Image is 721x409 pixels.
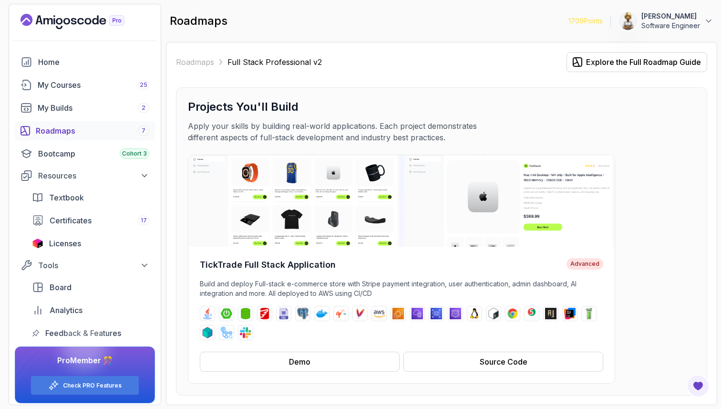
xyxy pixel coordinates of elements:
[38,56,149,68] div: Home
[38,260,149,271] div: Tools
[15,257,155,274] button: Tools
[641,11,700,21] p: [PERSON_NAME]
[188,155,615,247] img: TickTrade Full Stack Application
[200,352,400,372] button: Demo
[26,211,155,230] a: certificates
[566,258,603,270] span: Advanced
[49,192,84,203] span: Textbook
[142,104,145,112] span: 2
[278,308,289,319] img: sql logo
[15,167,155,184] button: Resources
[142,127,145,135] span: 7
[26,188,155,207] a: textbook
[50,215,92,226] span: Certificates
[583,308,595,319] img: mockito logo
[170,13,227,29] h2: roadmaps
[202,308,213,319] img: java logo
[586,56,701,68] div: Explore the Full Roadmap Guide
[176,56,214,68] a: Roadmaps
[15,121,155,140] a: roadmaps
[31,376,139,395] button: Check PRO Features
[21,14,146,29] a: Landing page
[564,308,576,319] img: intellij logo
[221,327,232,338] img: github-actions logo
[641,21,700,31] p: Software Engineer
[15,98,155,117] a: builds
[545,308,556,319] img: assertj logo
[15,144,155,163] a: bootcamp
[50,304,82,316] span: Analytics
[227,56,322,68] p: Full Stack Professional v2
[38,170,149,181] div: Resources
[50,282,72,293] span: Board
[240,308,251,319] img: spring-data-jpa logo
[15,75,155,94] a: courses
[488,308,499,319] img: bash logo
[141,217,147,224] span: 17
[26,234,155,253] a: licenses
[63,382,122,389] a: Check PRO Features
[49,238,81,249] span: Licenses
[200,258,336,272] h4: TickTrade Full Stack Application
[26,324,155,343] a: feedback
[36,125,149,136] div: Roadmaps
[450,308,461,319] img: route53 logo
[122,150,147,157] span: Cohort 3
[412,308,423,319] img: vpc logo
[431,308,442,319] img: rds logo
[289,356,310,367] div: Demo
[259,308,270,319] img: flyway logo
[221,308,232,319] img: spring-boot logo
[202,327,213,338] img: testcontainers logo
[188,120,508,143] p: Apply your skills by building real-world applications. Each project demonstrates different aspect...
[38,79,149,91] div: My Courses
[354,308,366,319] img: maven logo
[469,308,480,319] img: linux logo
[26,301,155,320] a: analytics
[566,52,707,72] button: Explore the Full Roadmap Guide
[26,278,155,297] a: board
[316,308,328,319] img: docker logo
[200,279,603,298] p: Build and deploy Full-stack e-commerce store with Stripe payment integration, user authentication...
[568,16,603,26] p: 1709 Points
[38,102,149,114] div: My Builds
[687,375,710,398] button: Open Feedback Button
[240,327,251,338] img: slack logo
[392,308,404,319] img: ec2 logo
[15,52,155,72] a: home
[32,239,43,248] img: jetbrains icon
[297,308,309,319] img: postgres logo
[619,12,637,30] img: user profile image
[45,327,121,339] span: Feedback & Features
[140,81,147,89] span: 25
[480,356,527,367] div: Source Code
[618,11,713,31] button: user profile image[PERSON_NAME]Software Engineer
[335,308,347,319] img: jib logo
[507,308,518,319] img: chrome logo
[38,148,149,159] div: Bootcamp
[188,99,695,115] h3: Projects You'll Build
[526,308,537,319] img: junit logo
[403,352,603,372] button: Source Code
[373,308,385,319] img: aws logo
